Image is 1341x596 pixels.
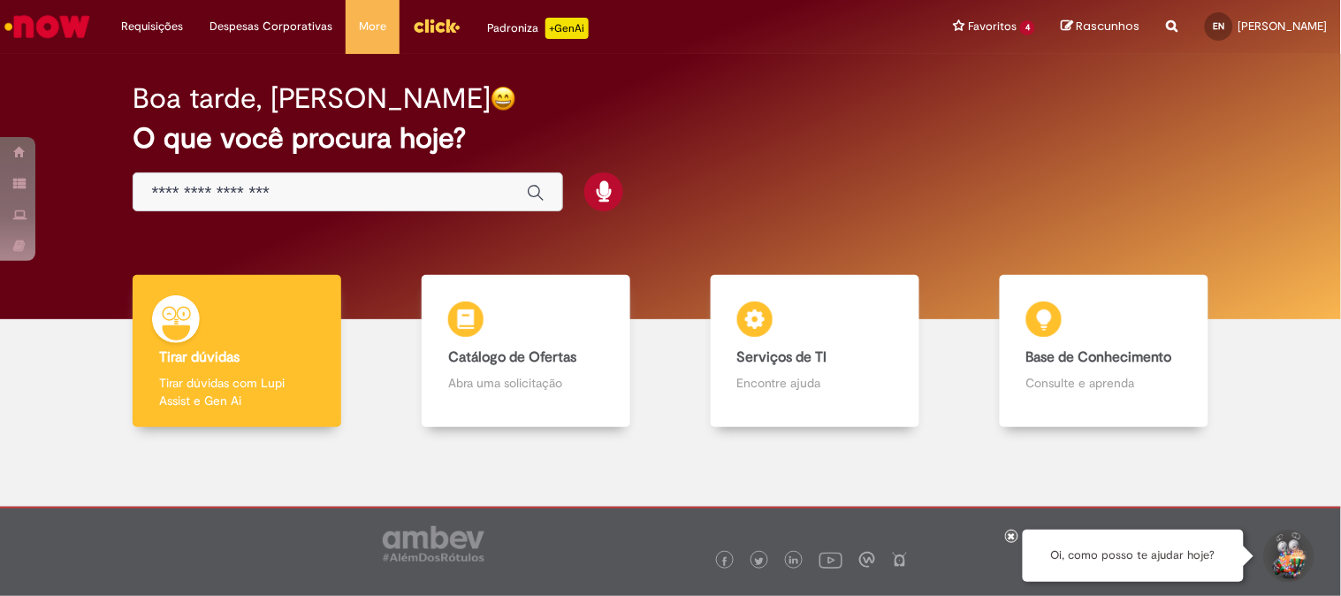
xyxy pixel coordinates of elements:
[737,348,827,366] b: Serviços de TI
[133,83,491,114] h2: Boa tarde, [PERSON_NAME]
[2,9,93,44] img: ServiceNow
[968,18,1017,35] span: Favoritos
[1026,348,1172,366] b: Base de Conhecimento
[755,557,764,566] img: logo_footer_twitter.png
[93,275,382,428] a: Tirar dúvidas Tirar dúvidas com Lupi Assist e Gen Ai
[737,374,893,392] p: Encontre ajuda
[671,275,960,428] a: Serviços de TI Encontre ajuda
[491,86,516,111] img: happy-face.png
[448,348,576,366] b: Catálogo de Ofertas
[959,275,1248,428] a: Base de Conhecimento Consulte e aprenda
[359,18,386,35] span: More
[159,348,240,366] b: Tirar dúvidas
[1026,374,1182,392] p: Consulte e aprenda
[1261,530,1314,583] button: Iniciar Conversa de Suporte
[448,374,604,392] p: Abra uma solicitação
[133,123,1208,154] h2: O que você procura hoje?
[1062,19,1140,35] a: Rascunhos
[121,18,183,35] span: Requisições
[789,556,798,567] img: logo_footer_linkedin.png
[892,552,908,568] img: logo_footer_naosei.png
[1238,19,1328,34] span: [PERSON_NAME]
[413,12,461,39] img: click_logo_yellow_360x200.png
[545,18,589,39] p: +GenAi
[1023,530,1244,582] div: Oi, como posso te ajudar hoje?
[210,18,332,35] span: Despesas Corporativas
[720,557,729,566] img: logo_footer_facebook.png
[487,18,589,39] div: Padroniza
[1214,20,1225,32] span: EN
[1077,18,1140,34] span: Rascunhos
[1020,20,1035,35] span: 4
[382,275,671,428] a: Catálogo de Ofertas Abra uma solicitação
[859,552,875,568] img: logo_footer_workplace.png
[819,548,842,571] img: logo_footer_youtube.png
[383,526,484,562] img: logo_footer_ambev_rotulo_gray.png
[159,374,315,409] p: Tirar dúvidas com Lupi Assist e Gen Ai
